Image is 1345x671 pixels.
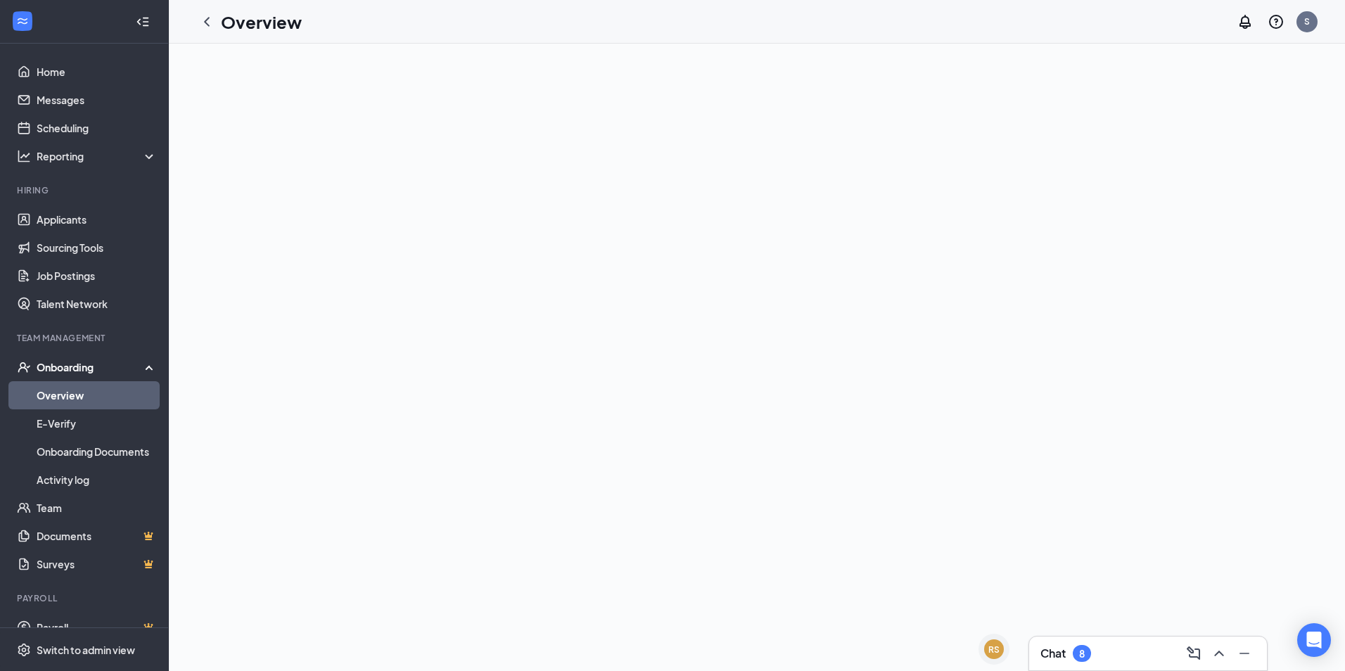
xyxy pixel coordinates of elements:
[17,592,154,604] div: Payroll
[37,114,157,142] a: Scheduling
[37,58,157,86] a: Home
[1297,623,1331,657] div: Open Intercom Messenger
[37,360,145,374] div: Onboarding
[37,234,157,262] a: Sourcing Tools
[1208,642,1230,665] button: ChevronUp
[1233,642,1256,665] button: Minimize
[37,262,157,290] a: Job Postings
[17,360,31,374] svg: UserCheck
[1183,642,1205,665] button: ComposeMessage
[37,522,157,550] a: DocumentsCrown
[17,332,154,344] div: Team Management
[1211,645,1228,662] svg: ChevronUp
[1185,645,1202,662] svg: ComposeMessage
[1268,13,1285,30] svg: QuestionInfo
[37,149,158,163] div: Reporting
[17,643,31,657] svg: Settings
[198,13,215,30] svg: ChevronLeft
[37,409,157,437] a: E-Verify
[17,149,31,163] svg: Analysis
[136,15,150,29] svg: Collapse
[37,550,157,578] a: SurveysCrown
[1079,648,1085,660] div: 8
[37,466,157,494] a: Activity log
[37,494,157,522] a: Team
[37,613,157,641] a: PayrollCrown
[221,10,302,34] h1: Overview
[1304,15,1310,27] div: S
[15,14,30,28] svg: WorkstreamLogo
[37,290,157,318] a: Talent Network
[37,381,157,409] a: Overview
[37,205,157,234] a: Applicants
[1040,646,1066,661] h3: Chat
[1236,645,1253,662] svg: Minimize
[37,86,157,114] a: Messages
[1237,13,1254,30] svg: Notifications
[17,184,154,196] div: Hiring
[988,644,1000,656] div: RS
[37,643,135,657] div: Switch to admin view
[37,437,157,466] a: Onboarding Documents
